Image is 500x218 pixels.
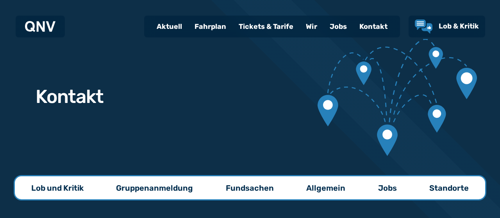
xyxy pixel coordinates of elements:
[150,16,188,37] a: Aktuell
[318,39,477,156] img: Verbundene Kartenmarkierungen
[353,16,394,37] a: Kontakt
[16,176,99,199] a: Lob und Kritik
[36,87,104,106] h1: Kontakt
[232,16,300,37] a: Tickets & Tarife
[378,183,397,193] p: Jobs
[210,176,289,199] a: Fundsachen
[323,16,353,37] a: Jobs
[291,176,361,199] a: Allgemein
[300,16,323,37] a: Wir
[31,183,84,193] p: Lob und Kritik
[25,21,55,32] img: QNV Logo
[226,183,274,193] p: Fundsachen
[188,16,232,37] a: Fahrplan
[306,183,345,193] p: Allgemein
[100,176,209,199] a: Gruppenanmeldung
[439,22,479,30] span: Lob & Kritik
[415,19,479,34] a: Lob & Kritik
[362,176,412,199] a: Jobs
[116,183,193,193] p: Gruppenanmeldung
[414,176,484,199] a: Standorte
[429,183,469,193] p: Standorte
[25,19,55,34] a: QNV Logo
